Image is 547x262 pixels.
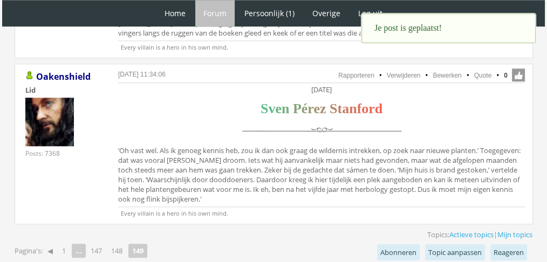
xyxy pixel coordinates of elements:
p: Every villain is a hero in his own mind. [118,206,525,217]
span: t [337,101,342,116]
a: Mijn topics [497,230,532,239]
span: a [342,101,349,116]
span: Topics: | [427,230,532,239]
span: f [357,101,362,116]
span: ... [72,244,86,258]
span: n [349,101,357,116]
a: Topic aanpassen [425,244,485,260]
div: Lid [25,85,101,95]
span: z [320,101,326,116]
img: scheidingslijn.png [238,119,405,143]
img: Oakenshield [25,98,74,146]
a: 147 [86,243,106,258]
a: Actieve topics [449,230,494,239]
a: Bewerken [433,72,461,79]
img: Gebruiker is online [25,71,34,80]
span: e [313,101,320,116]
div: Posts: 7368 [25,149,60,158]
span: S [330,101,337,116]
a: ◀ [43,243,57,258]
span: S [261,101,268,116]
span: Pagina's: [15,246,43,256]
a: Reageren [490,244,527,260]
div: [DATE] [118,85,525,94]
span: e [275,101,282,116]
a: Abonneren [377,244,420,260]
a: 148 [107,243,127,258]
a: Verwijderen [387,72,421,79]
span: 0 [504,71,508,80]
span: é [302,101,308,116]
span: P [293,101,302,116]
a: Rapporteren [338,72,374,79]
span: v [268,101,275,116]
strong: 149 [128,244,147,258]
span: n [282,101,289,116]
span: o [361,101,368,116]
p: Every villain is a hero in his own mind. [118,40,525,51]
a: [DATE] 11:34:06 [118,71,166,78]
div: ‘Oh vast wel. Als ik genoeg kennis heb, zou ik dan ook graag de wildernis intrekken, op zoek naar... [118,85,525,206]
span: d [375,101,382,116]
a: Oakenshield [36,71,91,82]
span: r [368,101,375,116]
div: Je post is geplaatst! [361,13,536,43]
a: 1 [58,243,70,258]
span: r [307,101,313,116]
a: Quote [474,72,492,79]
